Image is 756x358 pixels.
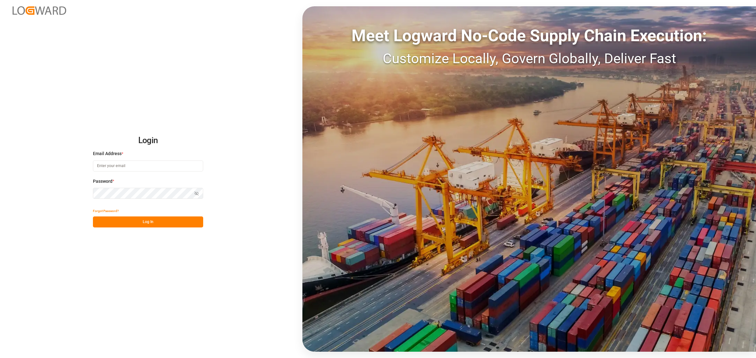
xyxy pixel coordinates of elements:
span: Password [93,178,112,185]
div: Meet Logward No-Code Supply Chain Execution: [302,24,756,48]
span: Email Address [93,150,122,157]
button: Log In [93,216,203,227]
input: Enter your email [93,160,203,171]
button: Forgot Password? [93,205,119,216]
div: Customize Locally, Govern Globally, Deliver Fast [302,48,756,69]
img: Logward_new_orange.png [13,6,66,15]
h2: Login [93,131,203,151]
